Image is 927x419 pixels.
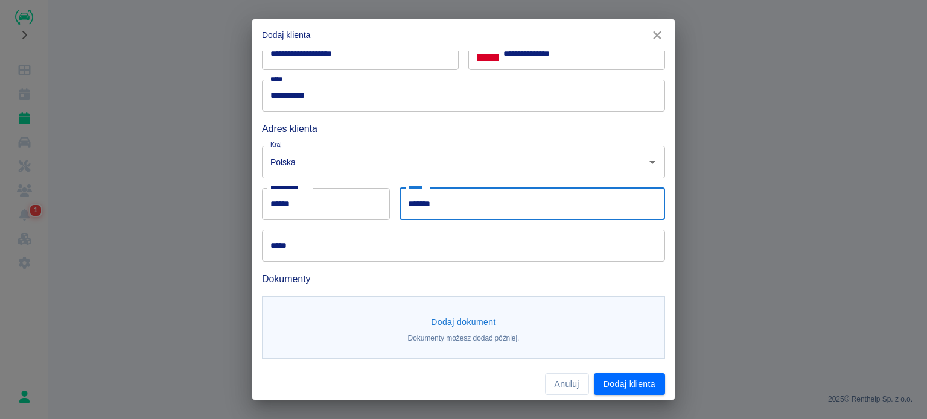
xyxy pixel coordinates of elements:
button: Dodaj dokument [426,311,501,333]
h6: Dokumenty [262,271,665,286]
label: Kraj [270,140,282,150]
p: Dokumenty możesz dodać później. [408,333,520,344]
button: Otwórz [644,154,661,171]
button: Select country [477,45,499,63]
h2: Dodaj klienta [252,19,675,51]
button: Anuluj [545,373,589,395]
h6: Adres klienta [262,121,665,136]
button: Dodaj klienta [594,373,665,395]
